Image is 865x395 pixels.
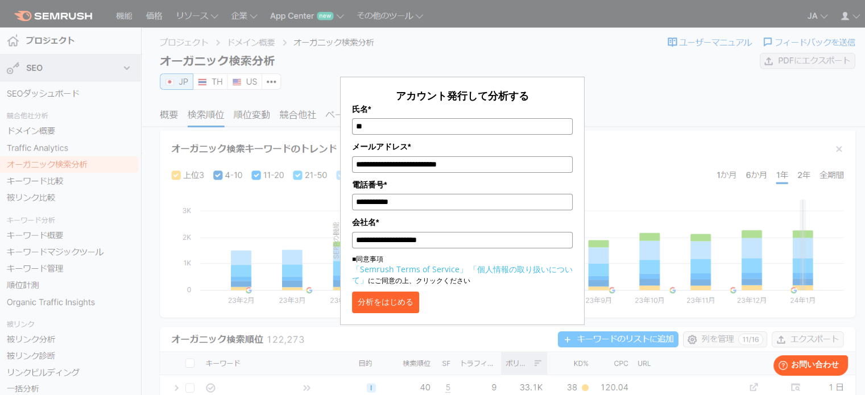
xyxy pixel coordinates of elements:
button: 分析をはじめる [352,292,419,313]
a: 「Semrush Terms of Service」 [352,264,467,275]
label: メールアドレス* [352,140,573,153]
p: ■同意事項 にご同意の上、クリックください [352,254,573,286]
label: 電話番号* [352,178,573,191]
a: 「個人情報の取り扱いについて」 [352,264,573,285]
span: アカウント発行して分析する [396,89,529,102]
iframe: Help widget launcher [764,351,852,382]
